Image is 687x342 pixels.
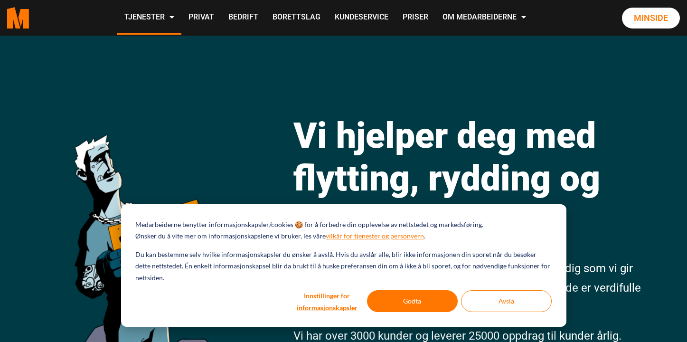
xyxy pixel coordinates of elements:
[181,1,221,35] a: Privat
[117,1,181,35] a: Tjenester
[395,1,435,35] a: Priser
[121,204,566,327] div: Cookie banner
[326,230,424,242] a: vilkår for tjenester og personvern
[135,219,483,231] p: Medarbeiderne benytter informasjonskapsler/cookies 🍪 for å forbedre din opplevelse av nettstedet ...
[221,1,265,35] a: Bedrift
[367,290,458,312] button: Godta
[461,290,552,312] button: Avslå
[435,1,533,35] a: Om Medarbeiderne
[135,230,425,242] p: Ønsker du å vite mer om informasjonskapslene vi bruker, les våre .
[293,114,680,242] h1: Vi hjelper deg med flytting, rydding og avfallskjøring
[265,1,328,35] a: Borettslag
[622,8,680,28] a: Minside
[135,249,551,284] p: Du kan bestemme selv hvilke informasjonskapsler du ønsker å avslå. Hvis du avslår alle, blir ikke...
[291,290,364,312] button: Innstillinger for informasjonskapsler
[328,1,395,35] a: Kundeservice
